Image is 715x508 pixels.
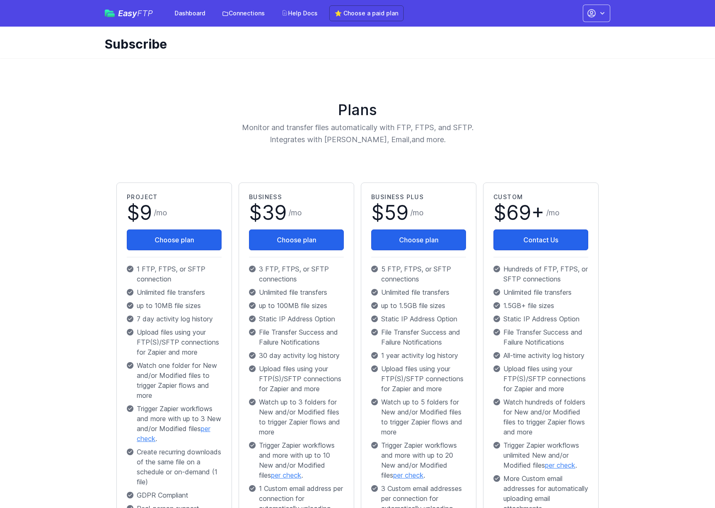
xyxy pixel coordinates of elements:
span: Easy [118,9,153,17]
span: $ [249,203,287,223]
span: 39 [262,200,287,225]
p: 3 FTP, FTPS, or SFTP connections [249,264,344,284]
a: Help Docs [276,6,323,21]
p: Create recurring downloads of the same file on a schedule or on-demand (1 file) [127,447,222,487]
p: 5 FTP, FTPS, or SFTP connections [371,264,466,284]
a: per check [545,461,575,469]
a: Connections [217,6,270,21]
p: Watch hundreds of folders for New and/or Modified files to trigger Zapier flows and more [493,397,588,437]
span: Trigger Zapier workflows unlimited New and/or Modified files . [503,440,588,470]
p: File Transfer Success and Failure Notifications [493,327,588,347]
span: mo [413,208,424,217]
span: 69+ [506,200,545,225]
span: $ [371,203,409,223]
a: ⭐ Choose a paid plan [329,5,404,21]
p: up to 100MB file sizes [249,301,344,311]
span: 59 [384,200,409,225]
h2: Project [127,193,222,201]
span: mo [291,208,302,217]
h1: Plans [113,101,602,118]
p: Monitor and transfer files automatically with FTP, FTPS, and SFTP. Integrates with [PERSON_NAME],... [195,121,520,146]
button: Choose plan [127,229,222,250]
h2: Business Plus [371,193,466,201]
h2: Business [249,193,344,201]
p: 1 year activity log history [371,350,466,360]
p: Unlimited file transfers [493,287,588,297]
p: Upload files using your FTP(S)/SFTP connections for Zapier and more [249,364,344,394]
p: Static IP Address Option [493,314,588,324]
a: per check [393,471,424,479]
p: Static IP Address Option [249,314,344,324]
span: mo [156,208,167,217]
span: $ [493,203,545,223]
button: Choose plan [371,229,466,250]
p: Upload files using your FTP(S)/SFTP connections for Zapier and more [493,364,588,394]
span: / [546,207,560,219]
span: Trigger Zapier workflows and more with up to 20 New and/or Modified files . [381,440,466,480]
p: Watch up to 3 folders for New and/or Modified files to trigger Zapier flows and more [249,397,344,437]
a: Dashboard [170,6,210,21]
a: EasyFTP [105,9,153,17]
span: / [154,207,167,219]
span: Trigger Zapier workflows and more with up to 3 New and/or Modified files . [137,404,222,444]
p: 1 FTP, FTPS, or SFTP connection [127,264,222,284]
p: Upload files using your FTP(S)/SFTP connections for Zapier and more [127,327,222,357]
h2: Custom [493,193,588,201]
p: 1.5GB+ file sizes [493,301,588,311]
span: 9 [140,200,152,225]
p: Watch one folder for New and/or Modified files to trigger Zapier flows and more [127,360,222,400]
p: 30 day activity log history [249,350,344,360]
p: 7 day activity log history [127,314,222,324]
p: Watch up to 5 folders for New and/or Modified files to trigger Zapier flows and more [371,397,466,437]
p: Unlimited file transfers [371,287,466,297]
p: up to 1.5GB file sizes [371,301,466,311]
p: Hundreds of FTP, FTPS, or SFTP connections [493,264,588,284]
a: Contact Us [493,229,588,250]
p: up to 10MB file sizes [127,301,222,311]
p: Unlimited file transfers [127,287,222,297]
span: mo [549,208,560,217]
p: Unlimited file transfers [249,287,344,297]
p: Static IP Address Option [371,314,466,324]
img: easyftp_logo.png [105,10,115,17]
p: File Transfer Success and Failure Notifications [371,327,466,347]
p: File Transfer Success and Failure Notifications [249,327,344,347]
h1: Subscribe [105,37,604,52]
p: Upload files using your FTP(S)/SFTP connections for Zapier and more [371,364,466,394]
p: GDPR Compliant [127,490,222,500]
span: / [410,207,424,219]
span: $ [127,203,152,223]
span: FTP [137,8,153,18]
a: per check [137,424,210,443]
a: per check [271,471,301,479]
p: All-time activity log history [493,350,588,360]
span: / [288,207,302,219]
span: Trigger Zapier workflows and more with up to 10 New and/or Modified files . [259,440,344,480]
button: Choose plan [249,229,344,250]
